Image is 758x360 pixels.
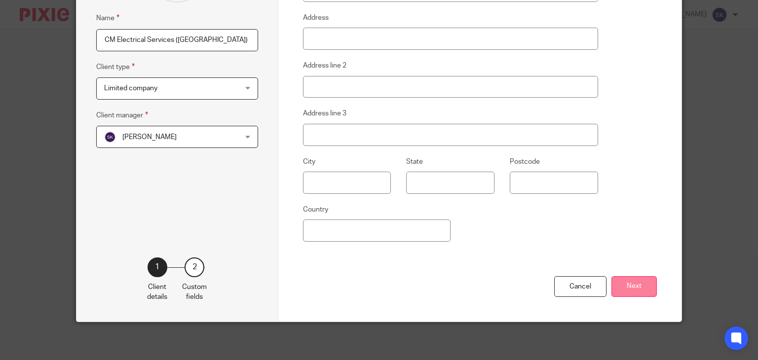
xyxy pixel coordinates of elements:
button: Next [611,276,657,297]
label: Address [303,13,329,23]
label: Client type [96,61,135,72]
div: 2 [185,257,204,277]
p: Client details [147,282,167,302]
label: City [303,157,315,167]
p: Custom fields [182,282,207,302]
span: Limited company [104,85,157,92]
span: [PERSON_NAME] [122,134,177,141]
label: Address line 3 [303,108,346,118]
label: State [406,157,423,167]
div: Cancel [554,276,606,297]
label: Country [303,205,328,215]
label: Name [96,12,119,24]
label: Address line 2 [303,61,346,71]
div: 1 [148,257,167,277]
label: Postcode [510,157,540,167]
img: svg%3E [104,131,116,143]
label: Client manager [96,109,148,121]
